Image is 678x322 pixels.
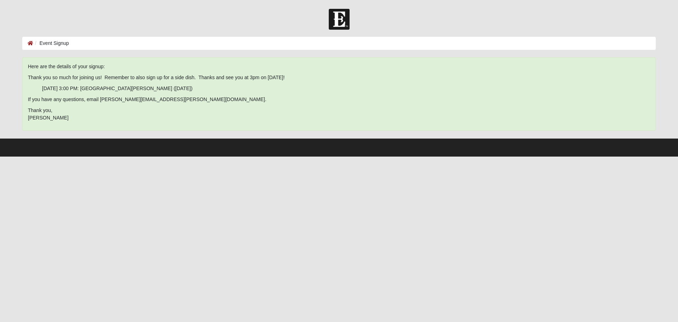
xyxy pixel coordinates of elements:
img: Church of Eleven22 Logo [329,9,350,30]
p: Thank you, [PERSON_NAME] [28,107,650,122]
ul: [DATE] 3:00 PM: [GEOGRAPHIC_DATA][PERSON_NAME] ([DATE]) [28,85,650,92]
span: If you have any questions, email [PERSON_NAME][EMAIL_ADDRESS][PERSON_NAME][DOMAIN_NAME]. [28,63,650,122]
p: Here are the details of your signup: [28,63,650,70]
li: Event Signup [33,40,69,47]
p: Thank you so much for joining us! Remember to also sign up for a side dish. Thanks and see you at... [28,74,650,81]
